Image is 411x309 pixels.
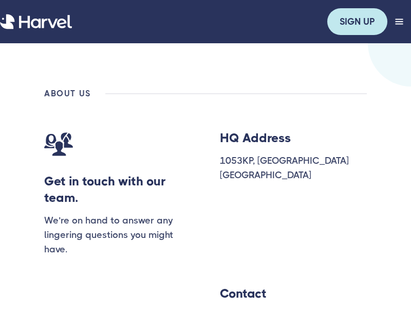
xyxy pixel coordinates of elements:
div: ABOUT US [44,87,91,101]
h4: HQ Address [220,130,349,146]
h4: Contact [220,285,367,302]
div: 1053KP, [GEOGRAPHIC_DATA] [GEOGRAPHIC_DATA] [220,153,349,182]
div: menu [387,10,411,33]
a: SIGN UP [327,8,387,35]
div: We’re on hand to answer any lingering questions you might have. [44,213,180,256]
div: SIGN UP [340,15,375,28]
h4: Get in touch with our team. [44,173,180,206]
